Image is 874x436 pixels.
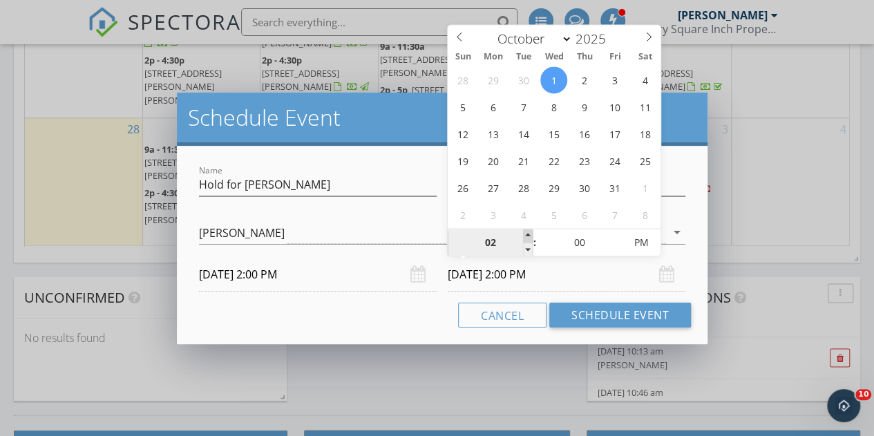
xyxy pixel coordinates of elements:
[571,174,598,201] span: October 30, 2025
[571,147,598,174] span: October 23, 2025
[630,53,661,61] span: Sat
[601,66,628,93] span: October 3, 2025
[479,201,506,228] span: November 3, 2025
[448,258,685,292] input: Select date
[510,174,537,201] span: October 28, 2025
[448,53,478,61] span: Sun
[458,303,547,328] button: Cancel
[631,120,658,147] span: October 18, 2025
[622,229,660,256] span: Click to toggle
[510,147,537,174] span: October 21, 2025
[449,174,476,201] span: October 26, 2025
[540,201,567,228] span: November 5, 2025
[539,53,569,61] span: Wed
[601,147,628,174] span: October 24, 2025
[601,174,628,201] span: October 31, 2025
[479,66,506,93] span: September 29, 2025
[199,258,437,292] input: Select date
[540,147,567,174] span: October 22, 2025
[631,201,658,228] span: November 8, 2025
[510,66,537,93] span: September 30, 2025
[569,53,600,61] span: Thu
[540,120,567,147] span: October 15, 2025
[479,93,506,120] span: October 6, 2025
[601,201,628,228] span: November 7, 2025
[571,120,598,147] span: October 16, 2025
[631,93,658,120] span: October 11, 2025
[600,53,630,61] span: Fri
[449,147,476,174] span: October 19, 2025
[510,120,537,147] span: October 14, 2025
[669,224,685,240] i: arrow_drop_down
[549,303,691,328] button: Schedule Event
[631,147,658,174] span: October 25, 2025
[479,147,506,174] span: October 20, 2025
[540,93,567,120] span: October 8, 2025
[827,389,860,422] iframe: Intercom live chat
[601,93,628,120] span: October 10, 2025
[510,201,537,228] span: November 4, 2025
[631,66,658,93] span: October 4, 2025
[199,227,285,239] div: [PERSON_NAME]
[188,104,696,131] h2: Schedule Event
[631,174,658,201] span: November 1, 2025
[449,66,476,93] span: September 28, 2025
[479,120,506,147] span: October 13, 2025
[449,201,476,228] span: November 2, 2025
[572,30,618,48] input: Year
[449,120,476,147] span: October 12, 2025
[571,66,598,93] span: October 2, 2025
[509,53,539,61] span: Tue
[601,120,628,147] span: October 17, 2025
[479,174,506,201] span: October 27, 2025
[540,66,567,93] span: October 1, 2025
[510,93,537,120] span: October 7, 2025
[571,201,598,228] span: November 6, 2025
[540,174,567,201] span: October 29, 2025
[855,389,871,400] span: 10
[449,93,476,120] span: October 5, 2025
[533,229,537,256] span: :
[478,53,509,61] span: Mon
[571,93,598,120] span: October 9, 2025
